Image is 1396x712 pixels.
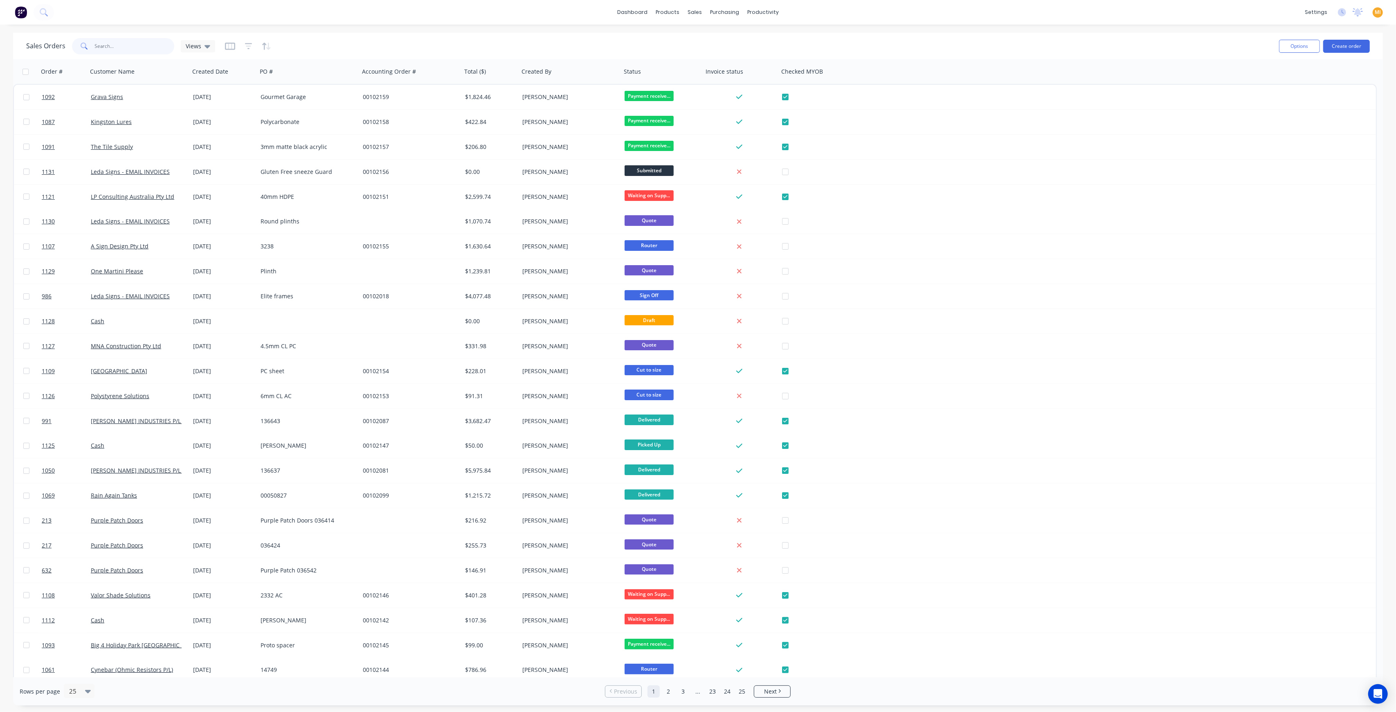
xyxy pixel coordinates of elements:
[261,641,351,649] div: Proto spacer
[26,42,65,50] h1: Sales Orders
[625,514,674,525] span: Quote
[91,616,104,624] a: Cash
[42,118,55,126] span: 1087
[677,685,689,698] a: Page 3
[625,290,674,300] span: Sign Off
[193,267,254,275] div: [DATE]
[42,433,91,458] a: 1125
[647,685,660,698] a: Page 1 is your current page
[261,367,351,375] div: PC sheet
[41,68,63,76] div: Order #
[20,687,60,696] span: Rows per page
[465,516,513,525] div: $216.92
[764,687,777,696] span: Next
[42,292,52,300] span: 986
[261,566,351,575] div: Purple Patch 036542
[465,217,513,225] div: $1,070.74
[42,110,91,134] a: 1087
[605,687,641,696] a: Previous page
[42,608,91,633] a: 1112
[706,6,743,18] div: purchasing
[42,317,55,325] span: 1128
[522,168,613,176] div: [PERSON_NAME]
[363,118,454,126] div: 00102158
[261,342,351,350] div: 4.5mm CL PC
[625,589,674,599] span: Waiting on Supp...
[261,541,351,550] div: 036424
[363,666,454,674] div: 00102144
[465,666,513,674] div: $786.96
[91,516,143,524] a: Purple Patch Doors
[625,464,674,475] span: Delivered
[261,516,351,525] div: Purple Patch Doors 036414
[363,591,454,599] div: 00102146
[465,591,513,599] div: $401.28
[91,491,137,499] a: Rain Again Tanks
[602,685,794,698] ul: Pagination
[91,541,143,549] a: Purple Patch Doors
[42,193,55,201] span: 1121
[193,168,254,176] div: [DATE]
[261,466,351,475] div: 136637
[91,242,148,250] a: A Sign Design Pty Ltd
[625,564,674,575] span: Quote
[42,85,91,109] a: 1092
[42,284,91,309] a: 986
[42,417,52,425] span: 991
[261,616,351,624] div: [PERSON_NAME]
[260,68,273,76] div: PO #
[465,417,513,425] div: $3,682.47
[91,442,104,449] a: Cash
[522,417,613,425] div: [PERSON_NAME]
[261,442,351,450] div: [PERSON_NAME]
[193,367,254,375] div: [DATE]
[625,340,674,350] span: Quote
[522,367,613,375] div: [PERSON_NAME]
[363,168,454,176] div: 00102156
[363,417,454,425] div: 00102087
[652,6,683,18] div: products
[193,292,254,300] div: [DATE]
[42,442,55,450] span: 1125
[522,267,613,275] div: [PERSON_NAME]
[261,242,351,250] div: 3238
[721,685,733,698] a: Page 24
[91,367,147,375] a: [GEOGRAPHIC_DATA]
[1323,40,1370,53] button: Create order
[625,165,674,176] span: Submitted
[261,93,351,101] div: Gourmet Garage
[736,685,748,698] a: Page 25
[522,93,613,101] div: [PERSON_NAME]
[15,6,27,18] img: Factory
[625,240,674,250] span: Router
[261,666,351,674] div: 14749
[42,458,91,483] a: 1050
[662,685,674,698] a: Page 2
[522,292,613,300] div: [PERSON_NAME]
[261,168,351,176] div: Gluten Free sneeze Guard
[522,242,613,250] div: [PERSON_NAME]
[465,168,513,176] div: $0.00
[465,442,513,450] div: $50.00
[42,616,55,624] span: 1112
[42,342,55,350] span: 1127
[465,143,513,151] div: $206.80
[522,466,613,475] div: [PERSON_NAME]
[91,666,173,674] a: Cynebar (Ohmic Resistors P/L)
[192,68,228,76] div: Created Date
[193,516,254,525] div: [DATE]
[91,641,198,649] a: Big 4 Holiday Park [GEOGRAPHIC_DATA]
[42,234,91,259] a: 1107
[465,118,513,126] div: $422.84
[363,392,454,400] div: 00102153
[193,193,254,201] div: [DATE]
[42,583,91,608] a: 1108
[193,591,254,599] div: [DATE]
[42,533,91,558] a: 217
[91,417,264,425] a: [PERSON_NAME] INDUSTRIES P/L - EMAIL INV&DEL NOTE W DEL
[363,616,454,624] div: 00102142
[522,392,613,400] div: [PERSON_NAME]
[625,265,674,275] span: Quote
[42,508,91,533] a: 213
[625,141,674,151] span: Payment receive...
